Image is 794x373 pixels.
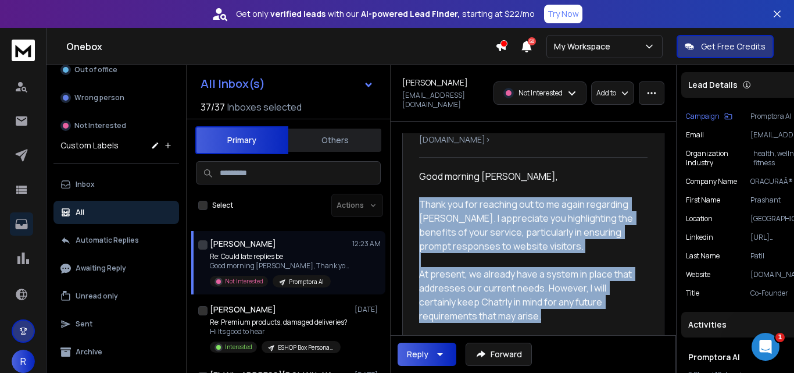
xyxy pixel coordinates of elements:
p: Interested [225,343,252,351]
button: Reply [398,343,456,366]
p: linkedin [686,233,713,242]
p: Good morning [PERSON_NAME], Thank you [210,261,349,271]
p: 12:23 AM [352,239,381,248]
button: Get Free Credits [677,35,774,58]
p: Get only with our starting at $22/mo [236,8,535,20]
p: Not Interested [74,121,126,130]
button: Try Now [544,5,582,23]
p: Lead Details [688,79,738,91]
strong: AI-powered Lead Finder, [361,8,460,20]
p: Not Interested [518,88,563,98]
p: [DATE] [355,305,381,314]
p: Last Name [686,251,720,261]
div: Thank you for reaching out to me again regarding [PERSON_NAME]. I appreciate you highlighting the... [419,197,638,253]
p: Re: Could late replies be [210,252,349,261]
p: location [686,214,713,223]
p: Automatic Replies [76,236,139,245]
button: Unread only [53,285,179,308]
p: [EMAIL_ADDRESS][DOMAIN_NAME] [402,91,487,109]
p: Try Now [548,8,579,20]
button: Campaign [686,112,732,121]
p: First Name [686,196,720,205]
button: Automatic Replies [53,229,179,252]
span: 37 / 37 [201,100,225,114]
button: Primary [195,126,288,154]
button: Others [288,127,381,153]
p: Sent [76,319,92,329]
button: Inbox [53,173,179,196]
p: All [76,208,84,217]
p: Company Name [686,177,737,186]
p: to: [PERSON_NAME] <[PERSON_NAME][EMAIL_ADDRESS][DOMAIN_NAME]> [419,122,648,145]
button: Out of office [53,58,179,81]
button: R [12,350,35,373]
p: Inbox [76,180,95,189]
button: Not Interested [53,114,179,137]
p: Out of office [74,65,117,74]
button: Sent [53,312,179,336]
h1: [PERSON_NAME] [210,238,276,250]
h1: [PERSON_NAME] [402,77,468,88]
iframe: Intercom live chat [752,333,779,361]
label: Select [212,201,233,210]
p: Not Interested [225,277,263,286]
p: Email [686,130,704,140]
div: At present, we already have a system in place that addresses our current needs. However, I will c... [419,267,638,323]
p: Add to [596,88,616,98]
button: All [53,201,179,224]
p: Unread only [76,292,118,301]
div: Good morning [PERSON_NAME], [419,169,638,183]
p: Wrong person [74,93,124,102]
button: Wrong person [53,86,179,109]
p: Campaign [686,112,720,121]
p: title [686,289,699,298]
h1: Onebox [66,40,495,54]
p: Get Free Credits [701,41,766,52]
button: Archive [53,340,179,364]
p: ESHOP Box Personalization_Opens_[DATE] [278,343,334,352]
button: All Inbox(s) [191,72,383,95]
button: Awaiting Reply [53,257,179,280]
strong: verified leads [270,8,326,20]
p: Awaiting Reply [76,264,126,273]
p: website [686,270,710,279]
h3: Custom Labels [60,140,119,151]
span: 1 [775,333,785,342]
h1: All Inbox(s) [201,78,265,90]
p: Promptora AI [289,278,324,286]
p: Re: Premium products, damaged deliveries? [210,318,348,327]
p: Archive [76,347,102,357]
div: Reply [407,349,428,360]
p: organization industry [686,149,753,168]
h1: [PERSON_NAME] [210,304,276,315]
p: Hi Its good to hear [210,327,348,336]
img: logo [12,40,35,61]
span: 50 [528,37,536,45]
h3: Inboxes selected [227,100,302,114]
p: My Workspace [554,41,615,52]
button: Forward [466,343,532,366]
